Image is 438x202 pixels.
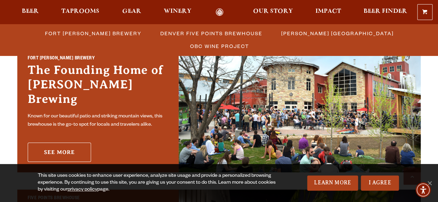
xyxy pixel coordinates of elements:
a: Impact [311,8,346,16]
span: OBC Wine Project [190,41,249,51]
a: [PERSON_NAME] [GEOGRAPHIC_DATA] [277,28,397,38]
span: Beer [22,9,39,14]
a: Our Story [249,8,297,16]
a: I Agree [361,175,399,191]
a: Fort [PERSON_NAME] Brewery [41,28,145,38]
div: Accessibility Menu [415,182,431,198]
p: Known for our beautiful patio and striking mountain views, this brewhouse is the go-to spot for l... [28,113,168,129]
span: Our Story [253,9,293,14]
span: [PERSON_NAME] [GEOGRAPHIC_DATA] [281,28,394,38]
a: See More [28,143,91,162]
a: Beer Finder [359,8,412,16]
a: Learn More [307,175,358,191]
a: OBC Wine Project [186,41,252,51]
img: Fort Collins Brewery & Taproom' [179,45,421,172]
h2: Fort [PERSON_NAME] Brewery [28,55,168,63]
span: Taprooms [61,9,99,14]
div: This site uses cookies to enhance user experience, analyze site usage and provide a personalized ... [38,173,280,193]
span: Beer Finder [364,9,407,14]
span: Winery [164,9,191,14]
span: Fort [PERSON_NAME] Brewery [45,28,142,38]
a: Odell Home [207,8,233,16]
a: privacy policy [68,187,97,193]
a: Gear [118,8,146,16]
a: Beer [17,8,43,16]
span: Denver Five Points Brewhouse [160,28,262,38]
span: Gear [122,9,141,14]
a: Denver Five Points Brewhouse [156,28,266,38]
a: Taprooms [57,8,104,16]
span: Impact [315,9,341,14]
h3: The Founding Home of [PERSON_NAME] Brewing [28,63,168,110]
a: Winery [159,8,196,16]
